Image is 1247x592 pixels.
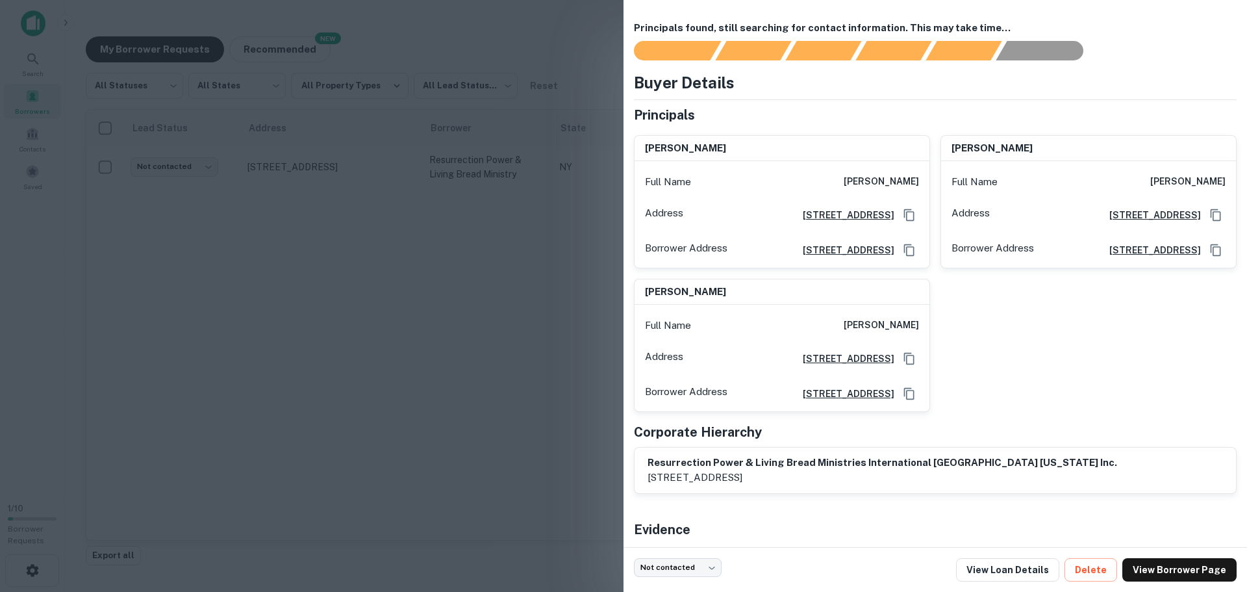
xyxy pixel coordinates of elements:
[634,520,690,539] h5: Evidence
[634,105,695,125] h5: Principals
[1122,558,1237,582] a: View Borrower Page
[634,558,722,577] div: Not contacted
[645,174,691,190] p: Full Name
[648,470,1117,485] p: [STREET_ADDRESS]
[996,41,1099,60] div: AI fulfillment process complete.
[1099,208,1201,222] a: [STREET_ADDRESS]
[951,174,998,190] p: Full Name
[1206,205,1226,225] button: Copy Address
[792,387,894,401] a: [STREET_ADDRESS]
[645,318,691,333] p: Full Name
[951,141,1033,156] h6: [PERSON_NAME]
[634,21,1237,36] h6: Principals found, still searching for contact information. This may take time...
[618,41,716,60] div: Sending borrower request to AI...
[844,174,919,190] h6: [PERSON_NAME]
[715,41,791,60] div: Your request is received and processing...
[1099,243,1201,257] a: [STREET_ADDRESS]
[951,205,990,225] p: Address
[648,456,1117,470] h6: resurrection power & living bread ministries international [GEOGRAPHIC_DATA] [US_STATE] inc.
[645,240,727,260] p: Borrower Address
[645,141,726,156] h6: [PERSON_NAME]
[645,205,683,225] p: Address
[844,318,919,333] h6: [PERSON_NAME]
[645,285,726,300] h6: [PERSON_NAME]
[900,349,919,368] button: Copy Address
[634,422,762,442] h5: Corporate Hierarchy
[1182,488,1247,550] iframe: Chat Widget
[792,352,894,366] a: [STREET_ADDRESS]
[956,558,1059,582] a: View Loan Details
[926,41,1001,60] div: Principals found, still searching for contact information. This may take time...
[785,41,861,60] div: Documents found, AI parsing details...
[900,205,919,225] button: Copy Address
[645,384,727,404] p: Borrower Address
[792,243,894,257] a: [STREET_ADDRESS]
[900,240,919,260] button: Copy Address
[900,384,919,404] button: Copy Address
[792,208,894,222] a: [STREET_ADDRESS]
[645,349,683,368] p: Address
[1150,174,1226,190] h6: [PERSON_NAME]
[1206,240,1226,260] button: Copy Address
[1064,558,1117,582] button: Delete
[634,71,735,94] h4: Buyer Details
[951,240,1034,260] p: Borrower Address
[855,41,931,60] div: Principals found, AI now looking for contact information...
